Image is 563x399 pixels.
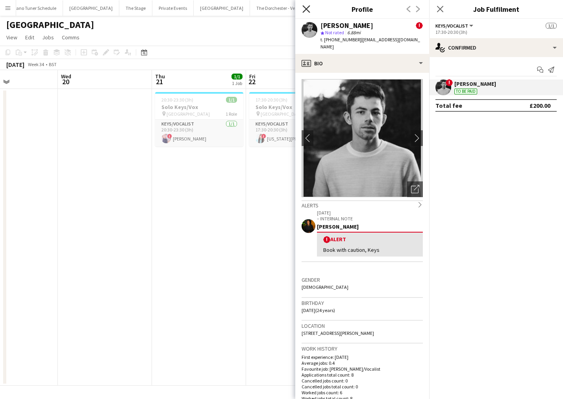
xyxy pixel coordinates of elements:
[249,92,337,146] app-job-card: 17:30-20:30 (3h)1/1Solo Keys/Vox [GEOGRAPHIC_DATA]1 RoleKeys/Vocalist1/117:30-20:30 (3h)![US_STAT...
[435,23,468,29] span: Keys/Vocalist
[302,360,423,366] p: Average jobs: 0.4
[320,37,361,42] span: t. [PHONE_NUMBER]
[317,210,423,216] p: [DATE]
[320,37,420,50] span: | [EMAIL_ADDRESS][DOMAIN_NAME]
[25,34,34,41] span: Edit
[323,246,417,253] div: Book with caution, Keys
[226,97,237,103] span: 1/1
[435,23,474,29] button: Keys/Vocalist
[446,79,453,86] span: !
[26,61,46,67] span: Week 34
[6,61,24,68] div: [DATE]
[249,120,337,146] app-card-role: Keys/Vocalist1/117:30-20:30 (3h)![US_STATE][PERSON_NAME]
[302,284,348,290] span: [DEMOGRAPHIC_DATA]
[6,34,17,41] span: View
[61,73,71,80] span: Wed
[454,89,477,94] div: To be paid
[435,29,557,35] div: 17:30-20:30 (3h)
[6,0,63,16] button: Piano Tuner Schedule
[248,77,256,86] span: 22
[155,73,165,80] span: Thu
[59,32,83,42] a: Comms
[154,77,165,86] span: 21
[317,223,423,230] div: [PERSON_NAME]
[250,0,318,16] button: The Dorchester - Vesper Bar
[302,372,423,378] p: Applications total count: 8
[302,390,423,395] p: Worked jobs count: 6
[231,74,243,79] span: 1/1
[226,111,237,117] span: 1 Role
[302,378,423,384] p: Cancelled jobs count: 0
[119,0,152,16] button: The Stage
[454,80,496,87] div: [PERSON_NAME]
[346,30,362,35] span: 6.88mi
[295,4,429,14] h3: Profile
[302,200,423,209] div: Alerts
[429,38,563,57] div: Confirmed
[261,111,304,117] span: [GEOGRAPHIC_DATA]
[302,384,423,390] p: Cancelled jobs total count: 0
[3,32,20,42] a: View
[302,366,423,372] p: Favourite job: [PERSON_NAME]/Vocalist
[232,80,242,86] div: 1 Job
[261,134,266,139] span: !
[22,32,37,42] a: Edit
[295,54,429,73] div: Bio
[155,120,243,146] app-card-role: Keys/Vocalist1/120:30-23:30 (3h)![PERSON_NAME]
[161,97,193,103] span: 20:30-23:30 (3h)
[407,181,423,197] div: Open photos pop-in
[152,0,194,16] button: Private Events
[249,103,337,111] h3: Solo Keys/Vox
[302,330,374,336] span: [STREET_ADDRESS][PERSON_NAME]
[302,299,423,307] h3: Birthday
[323,236,417,243] div: Alert
[155,103,243,111] h3: Solo Keys/Vox
[42,34,54,41] span: Jobs
[49,61,57,67] div: BST
[323,236,330,243] span: !
[167,134,172,139] span: !
[530,102,550,109] div: £200.00
[429,4,563,14] h3: Job Fulfilment
[435,102,462,109] div: Total fee
[60,77,71,86] span: 20
[256,97,287,103] span: 17:30-20:30 (3h)
[320,22,373,29] div: [PERSON_NAME]
[325,30,344,35] span: Not rated
[62,34,80,41] span: Comms
[302,322,423,329] h3: Location
[302,307,335,313] span: [DATE] (24 years)
[416,22,423,29] span: !
[302,354,423,360] p: First experience: [DATE]
[194,0,250,16] button: [GEOGRAPHIC_DATA]
[167,111,210,117] span: [GEOGRAPHIC_DATA]
[63,0,119,16] button: [GEOGRAPHIC_DATA]
[39,32,57,42] a: Jobs
[546,23,557,29] span: 1/1
[302,345,423,352] h3: Work history
[302,276,423,283] h3: Gender
[249,73,256,80] span: Fri
[155,92,243,146] app-job-card: 20:30-23:30 (3h)1/1Solo Keys/Vox [GEOGRAPHIC_DATA]1 RoleKeys/Vocalist1/120:30-23:30 (3h)![PERSON_...
[317,216,423,222] p: – INTERNAL NOTE
[302,79,423,197] img: Crew avatar or photo
[6,19,94,31] h1: [GEOGRAPHIC_DATA]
